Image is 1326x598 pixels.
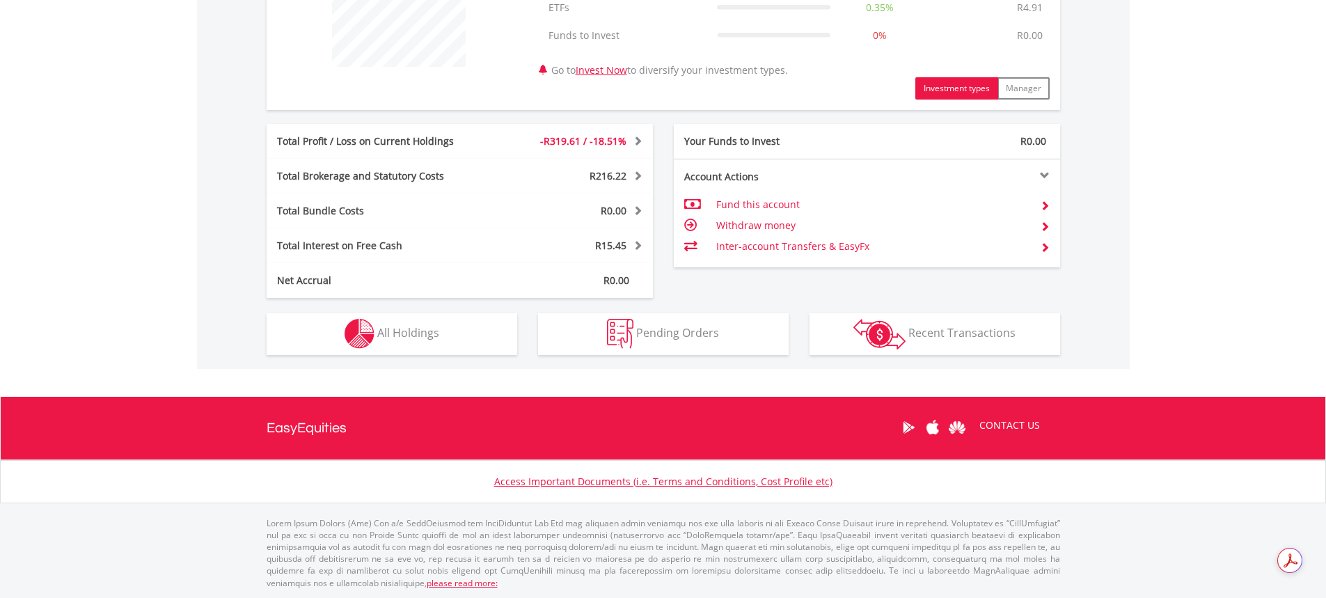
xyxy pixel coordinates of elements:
span: Recent Transactions [908,325,1016,340]
span: R0.00 [1020,134,1046,148]
div: Total Interest on Free Cash [267,239,492,253]
button: Investment types [915,77,998,100]
div: Your Funds to Invest [674,134,867,148]
span: R0.00 [603,274,629,287]
img: holdings-wht.png [345,319,374,349]
a: please read more: [427,577,498,589]
span: R0.00 [601,204,626,217]
button: All Holdings [267,313,517,355]
button: Pending Orders [538,313,789,355]
div: Total Bundle Costs [267,204,492,218]
a: CONTACT US [970,406,1050,445]
span: All Holdings [377,325,439,340]
a: Google Play [897,406,921,449]
a: EasyEquities [267,397,347,459]
span: -R319.61 / -18.51% [540,134,626,148]
a: Access Important Documents (i.e. Terms and Conditions, Cost Profile etc) [494,475,832,488]
span: R216.22 [590,169,626,182]
div: Total Brokerage and Statutory Costs [267,169,492,183]
p: Lorem Ipsum Dolors (Ame) Con a/e SeddOeiusmod tem InciDiduntut Lab Etd mag aliquaen admin veniamq... [267,517,1060,589]
td: R0.00 [1010,22,1050,49]
button: Recent Transactions [810,313,1060,355]
td: Withdraw money [716,215,1029,236]
img: transactions-zar-wht.png [853,319,906,349]
a: Huawei [945,406,970,449]
img: pending_instructions-wht.png [607,319,633,349]
a: Invest Now [576,63,627,77]
td: Funds to Invest [542,22,711,49]
span: R15.45 [595,239,626,252]
div: Net Accrual [267,274,492,288]
div: Total Profit / Loss on Current Holdings [267,134,492,148]
span: Pending Orders [636,325,719,340]
div: Account Actions [674,170,867,184]
td: Fund this account [716,194,1029,215]
button: Manager [997,77,1050,100]
a: Apple [921,406,945,449]
td: 0% [837,22,922,49]
td: Inter-account Transfers & EasyFx [716,236,1029,257]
